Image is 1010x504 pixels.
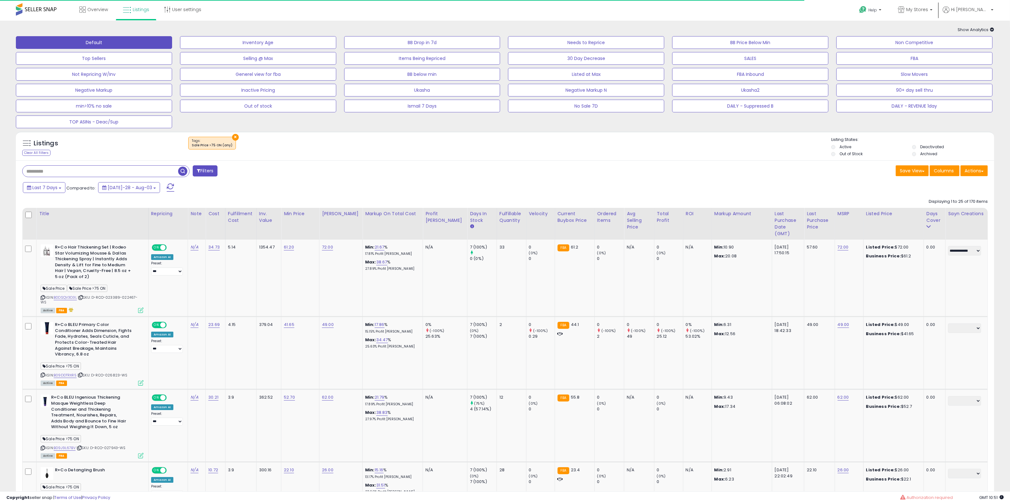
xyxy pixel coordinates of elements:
div: 1354.47 [259,244,276,250]
div: 7 (100%) [470,244,497,250]
button: Save View [896,165,929,176]
button: Inactive Pricing [180,84,336,96]
a: 38.83 [376,409,388,416]
button: BB Price Below Min [672,36,828,49]
img: 31D24lyWw3L._SL40_.jpg [41,467,53,480]
th: The percentage added to the cost of goods (COGS) that forms the calculator for Min & Max prices. [363,208,423,240]
span: Sale Price >75 ON [41,362,81,370]
div: N/A [627,395,649,400]
span: Compared to: [66,185,96,191]
h5: Listings [34,139,58,148]
a: 72.00 [322,244,333,250]
span: ON [152,395,160,401]
small: FBA [558,467,569,474]
b: Listed Price: [866,467,895,473]
small: (-100%) [601,328,616,333]
div: 25.63% [425,334,467,339]
div: 12 [499,395,521,400]
div: 0 [529,322,555,328]
small: FBA [558,322,569,329]
div: 5.14 [228,244,251,250]
p: 17.34 [714,404,767,409]
span: Tags : [192,138,232,148]
p: 15.15% Profit [PERSON_NAME] [365,329,418,334]
button: Inventory Age [180,36,336,49]
a: 23.69 [208,322,220,328]
button: Slow Movers [836,68,993,81]
span: 23.4 [571,467,580,473]
button: Non Competitive [836,36,993,49]
span: FBA [56,308,67,313]
a: Terms of Use [54,494,81,501]
div: 4.15 [228,322,251,328]
div: Current Buybox Price [558,210,592,224]
div: N/A [425,395,462,400]
span: 55.8 [571,394,580,400]
small: (0%) [470,328,479,333]
button: DAILY - REVENUE 1day [836,100,993,112]
div: % [365,259,418,271]
span: ON [152,245,160,250]
button: Default [16,36,172,49]
div: N/A [627,244,649,250]
strong: Max: [714,253,726,259]
div: Last Purchase Date (GMT) [775,210,801,237]
div: 0 [657,256,683,262]
small: (0%) [470,474,479,479]
span: ON [152,468,160,473]
span: | SKU: D-RCO-027943-WS [77,445,126,450]
div: Fulfillable Quantity [499,210,524,224]
span: All listings currently available for purchase on Amazon [41,381,55,386]
div: N/A [425,244,462,250]
b: Min: [365,322,375,328]
i: hazardous material [67,308,74,312]
b: Listed Price: [866,244,895,250]
div: ASIN: [41,322,144,385]
div: 0 [529,256,555,262]
div: 7 (100%) [470,467,497,473]
div: Amazon AI [151,254,173,260]
a: 38.67 [376,259,387,265]
div: 22.10 [807,467,830,473]
label: Archived [920,151,937,156]
span: 44.1 [571,322,579,328]
p: 27.89% Profit [PERSON_NAME] [365,267,418,271]
div: N/A [686,395,707,400]
p: 27.97% Profit [PERSON_NAME] [365,417,418,421]
div: 0 [597,406,624,412]
a: 34.47 [376,337,388,343]
span: All listings currently available for purchase on Amazon [41,308,55,313]
div: 3.9 [228,467,251,473]
div: 0 (0%) [470,256,497,262]
span: Show Analytics [958,27,994,33]
button: Ismail 7 Days [344,100,500,112]
span: FBA [56,381,67,386]
small: (0%) [657,401,666,406]
span: OFF [165,468,176,473]
b: Min: [365,467,375,473]
div: $72.00 [866,244,919,250]
a: 30.21 [208,394,218,401]
span: 61.2 [571,244,579,250]
b: R+Co Detangling Brush [55,467,132,475]
div: 0 [657,244,683,250]
a: 22.10 [284,467,294,473]
span: OFF [165,395,176,401]
div: 53.02% [686,334,712,339]
i: Get Help [859,6,867,14]
a: 31.51 [376,482,385,488]
a: 52.70 [284,394,295,401]
div: 0 [597,244,624,250]
div: Velocity [529,210,552,217]
div: 379.04 [259,322,276,328]
b: R+Co BLEU Ingenious Thickening Masque Weightless Deep Conditioner and Thickening Treatment, Nouri... [51,395,128,431]
div: N/A [686,467,707,473]
span: Columns [934,168,954,174]
span: Hi [PERSON_NAME] [951,6,989,13]
div: 0 [657,406,683,412]
button: Listed at Max [508,68,664,81]
button: BB below min [344,68,500,81]
div: 0.00 [926,395,941,400]
span: | SKU: D-RCO-026823-WS [77,373,128,378]
div: 0 [529,467,555,473]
